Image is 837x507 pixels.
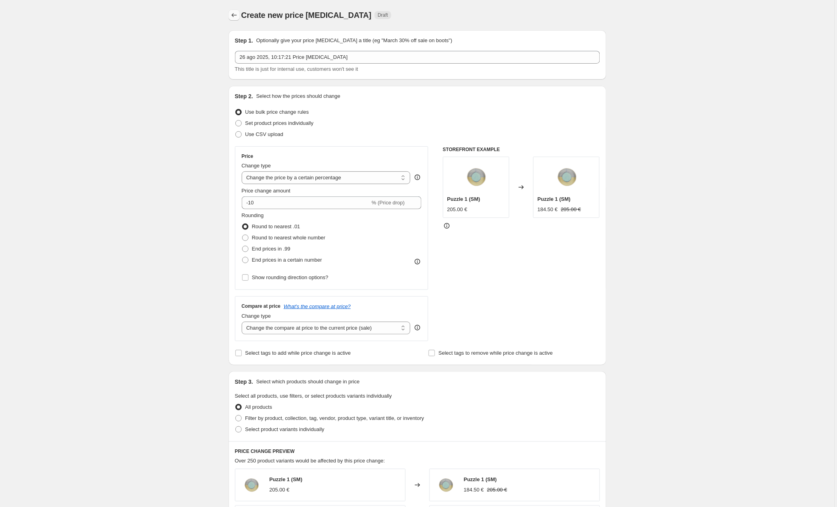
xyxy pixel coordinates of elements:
[235,378,253,386] h2: Step 3.
[439,350,553,356] span: Select tags to remove while price change is active
[245,109,309,115] span: Use bulk price change rules
[252,223,300,229] span: Round to nearest .01
[256,37,452,45] p: Optionally give your price [MEDICAL_DATA] a title (eg "March 30% off sale on boots")
[245,350,351,356] span: Select tags to add while price change is active
[256,378,359,386] p: Select which products should change in price
[242,303,281,309] h3: Compare at price
[447,206,468,214] div: 205.00 €
[245,415,424,421] span: Filter by product, collection, tag, vendor, product type, variant title, or inventory
[229,10,240,21] button: Price change jobs
[464,477,497,483] span: Puzzle 1 (SM)
[242,163,271,169] span: Change type
[235,393,392,399] span: Select all products, use filters, or select products variants individually
[235,458,385,464] span: Over 250 product variants would be affected by this price change:
[252,235,326,241] span: Round to nearest whole number
[245,404,272,410] span: All products
[235,92,253,100] h2: Step 2.
[538,196,571,202] span: Puzzle 1 (SM)
[242,212,264,218] span: Rounding
[245,120,314,126] span: Set product prices individually
[551,161,583,193] img: puzzle1-granbucket-top_80x.png
[372,200,405,206] span: % (Price drop)
[414,173,421,181] div: help
[434,473,458,497] img: puzzle1-granbucket-top_80x.png
[538,206,558,214] div: 184.50 €
[378,12,388,18] span: Draft
[256,92,340,100] p: Select how the prices should change
[242,188,291,194] span: Price change amount
[235,66,358,72] span: This title is just for internal use, customers won't see it
[270,477,303,483] span: Puzzle 1 (SM)
[414,324,421,332] div: help
[443,146,600,153] h6: STOREFRONT EXAMPLE
[270,486,290,494] div: 205.00 €
[252,274,328,280] span: Show rounding direction options?
[239,473,263,497] img: puzzle1-granbucket-top_80x.png
[447,196,480,202] span: Puzzle 1 (SM)
[235,37,253,45] h2: Step 1.
[235,448,600,455] h6: PRICE CHANGE PREVIEW
[487,486,507,494] strike: 205.00 €
[464,486,484,494] div: 184.50 €
[460,161,492,193] img: puzzle1-granbucket-top_80x.png
[235,51,600,64] input: 30% off holiday sale
[252,246,291,252] span: End prices in .99
[242,313,271,319] span: Change type
[245,131,284,137] span: Use CSV upload
[252,257,322,263] span: End prices in a certain number
[561,206,581,214] strike: 205.00 €
[242,153,253,159] h3: Price
[242,196,370,209] input: -15
[245,426,324,432] span: Select product variants individually
[241,11,372,19] span: Create new price [MEDICAL_DATA]
[284,303,351,309] button: What's the compare at price?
